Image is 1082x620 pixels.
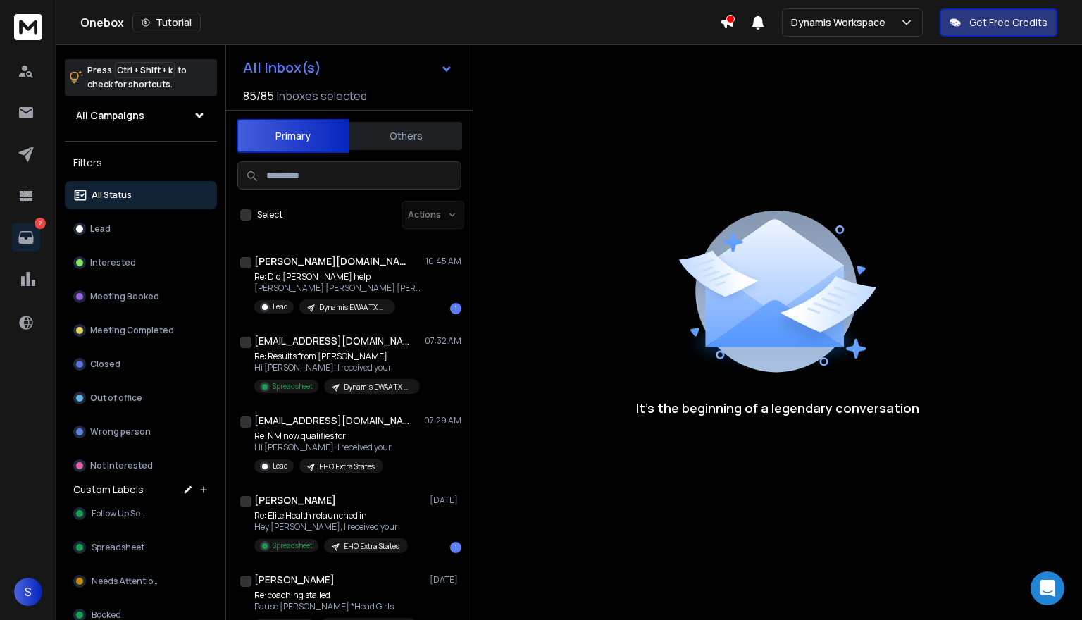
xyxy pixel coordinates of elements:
[254,351,420,362] p: Re: Results from [PERSON_NAME]
[237,119,349,153] button: Primary
[65,418,217,446] button: Wrong person
[430,574,461,585] p: [DATE]
[132,13,201,32] button: Tutorial
[425,256,461,267] p: 10:45 AM
[277,87,367,104] h3: Inboxes selected
[344,382,411,392] p: Dynamis EWAA TX OUTLOOK + OTHERs ESPS
[319,302,387,313] p: Dynamis EWAA TX OUTLOOK + OTHERs ESPS
[969,15,1047,30] p: Get Free Credits
[254,334,409,348] h1: [EMAIL_ADDRESS][DOMAIN_NAME]
[232,54,464,82] button: All Inbox(s)
[65,452,217,480] button: Not Interested
[424,415,461,426] p: 07:29 AM
[254,442,392,453] p: Hi [PERSON_NAME]! I received your
[940,8,1057,37] button: Get Free Credits
[65,153,217,173] h3: Filters
[92,576,158,587] span: Needs Attention
[87,63,187,92] p: Press to check for shortcuts.
[254,590,416,601] p: Re: coaching stalled
[90,223,111,235] p: Lead
[243,87,274,104] span: 85 / 85
[92,190,132,201] p: All Status
[90,426,151,438] p: Wrong person
[791,15,891,30] p: Dynamis Workspace
[92,542,144,553] span: Spreadsheet
[80,13,720,32] div: Onebox
[73,483,144,497] h3: Custom Labels
[254,601,416,612] p: Pause [PERSON_NAME] *Head Girls
[65,350,217,378] button: Closed
[65,316,217,345] button: Meeting Completed
[90,257,136,268] p: Interested
[65,249,217,277] button: Interested
[65,215,217,243] button: Lead
[14,578,42,606] button: S
[90,359,120,370] p: Closed
[273,302,288,312] p: Lead
[90,325,174,336] p: Meeting Completed
[65,384,217,412] button: Out of office
[35,218,46,229] p: 2
[349,120,462,151] button: Others
[254,254,409,268] h1: [PERSON_NAME][DOMAIN_NAME]
[254,283,423,294] p: [PERSON_NAME] [PERSON_NAME] [PERSON_NAME][EMAIL_ADDRESS][DOMAIN_NAME] [EMAIL_ADDRESS][DOMAIN_NAME...
[425,335,461,347] p: 07:32 AM
[450,303,461,314] div: 1
[1031,571,1064,605] div: Open Intercom Messenger
[65,181,217,209] button: All Status
[115,62,175,78] span: Ctrl + Shift + k
[254,493,336,507] h1: [PERSON_NAME]
[257,209,282,221] label: Select
[65,567,217,595] button: Needs Attention
[254,430,392,442] p: Re: NM now qualifies for
[65,283,217,311] button: Meeting Booked
[243,61,321,75] h1: All Inbox(s)
[65,500,217,528] button: Follow Up Sent
[254,271,423,283] p: Re: Did [PERSON_NAME] help
[90,392,142,404] p: Out of office
[636,398,919,418] p: It’s the beginning of a legendary conversation
[319,461,375,472] p: EHO Extra States
[450,542,461,553] div: 1
[76,108,144,123] h1: All Campaigns
[254,573,335,587] h1: [PERSON_NAME]
[254,414,409,428] h1: [EMAIL_ADDRESS][DOMAIN_NAME]
[254,510,408,521] p: Re: Elite Health relaunched in
[344,541,399,552] p: EHO Extra States
[254,362,420,373] p: Hi [PERSON_NAME]! I received your
[430,495,461,506] p: [DATE]
[90,460,153,471] p: Not Interested
[65,101,217,130] button: All Campaigns
[65,533,217,562] button: Spreadsheet
[273,461,288,471] p: Lead
[12,223,40,252] a: 2
[92,508,149,519] span: Follow Up Sent
[254,521,408,533] p: Hey [PERSON_NAME], I received your
[90,291,159,302] p: Meeting Booked
[273,540,313,551] p: Spreadsheet
[273,381,313,392] p: Spreadsheet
